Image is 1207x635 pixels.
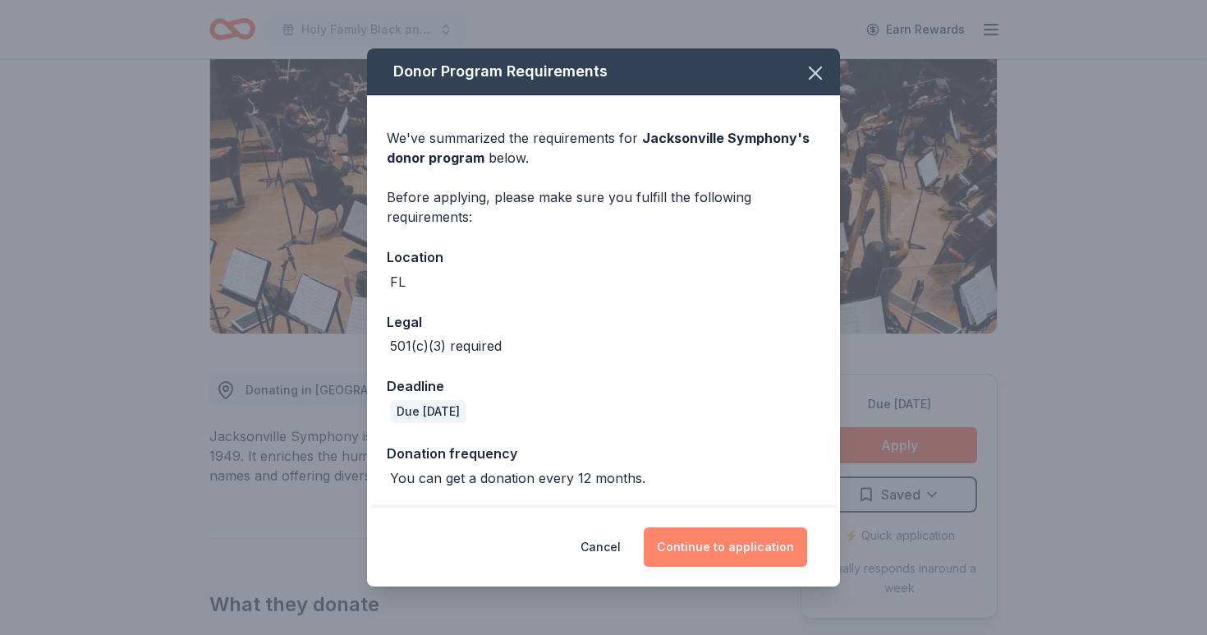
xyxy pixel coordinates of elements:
[390,468,645,488] div: You can get a donation every 12 months.
[387,311,820,333] div: Legal
[387,246,820,268] div: Location
[387,375,820,397] div: Deadline
[387,187,820,227] div: Before applying, please make sure you fulfill the following requirements:
[390,272,406,292] div: FL
[387,443,820,464] div: Donation frequency
[644,527,807,567] button: Continue to application
[367,48,840,95] div: Donor Program Requirements
[390,336,502,356] div: 501(c)(3) required
[390,400,466,423] div: Due [DATE]
[387,128,820,168] div: We've summarized the requirements for below.
[581,527,621,567] button: Cancel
